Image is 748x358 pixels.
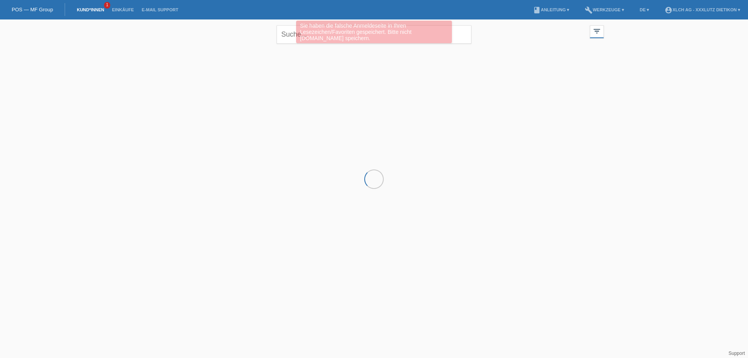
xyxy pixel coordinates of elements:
i: book [533,6,541,14]
span: 1 [104,2,110,9]
a: POS — MF Group [12,7,53,12]
a: account_circleXLCH AG - XXXLutz Dietikon ▾ [661,7,744,12]
a: DE ▾ [636,7,653,12]
a: bookAnleitung ▾ [529,7,573,12]
div: Sie haben die falsche Anmeldeseite in Ihren Lesezeichen/Favoriten gespeichert. Bitte nicht [DOMAI... [296,21,452,43]
a: E-Mail Support [138,7,182,12]
i: build [585,6,593,14]
a: Kund*innen [73,7,108,12]
i: account_circle [665,6,672,14]
a: Support [729,351,745,356]
a: buildWerkzeuge ▾ [581,7,628,12]
a: Einkäufe [108,7,138,12]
